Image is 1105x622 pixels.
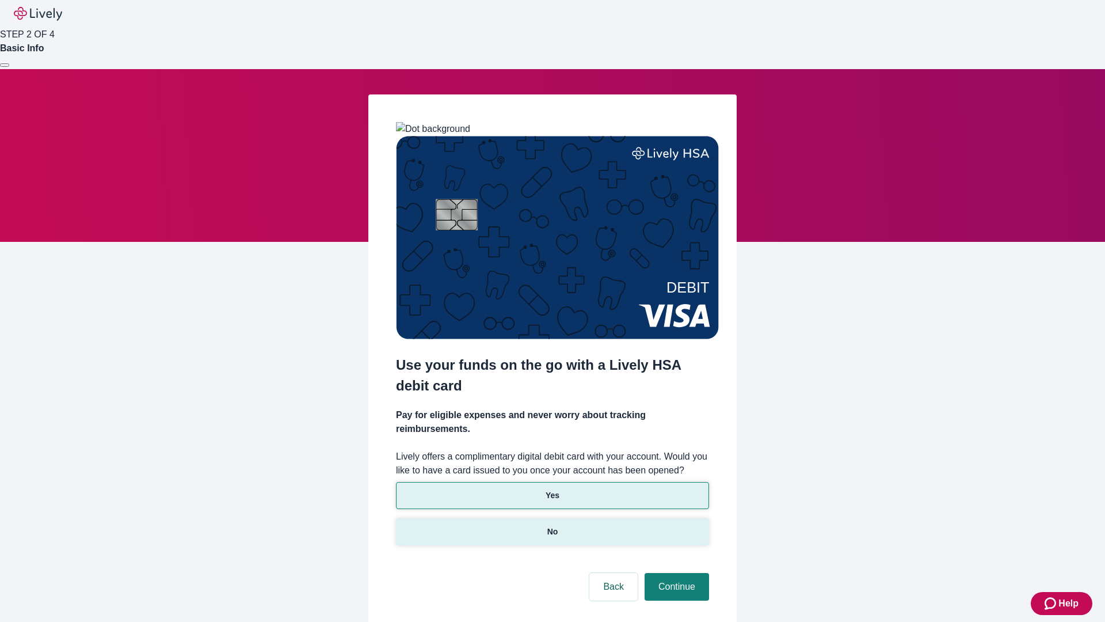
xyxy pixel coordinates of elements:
[645,573,709,601] button: Continue
[396,408,709,436] h4: Pay for eligible expenses and never worry about tracking reimbursements.
[547,526,558,538] p: No
[1058,597,1079,610] span: Help
[396,450,709,477] label: Lively offers a complimentary digital debit card with your account. Would you like to have a card...
[396,518,709,545] button: No
[589,573,638,601] button: Back
[1031,592,1092,615] button: Zendesk support iconHelp
[1045,597,1058,610] svg: Zendesk support icon
[396,136,719,339] img: Debit card
[396,482,709,509] button: Yes
[396,355,709,396] h2: Use your funds on the go with a Lively HSA debit card
[396,122,470,136] img: Dot background
[546,490,559,502] p: Yes
[14,7,62,21] img: Lively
